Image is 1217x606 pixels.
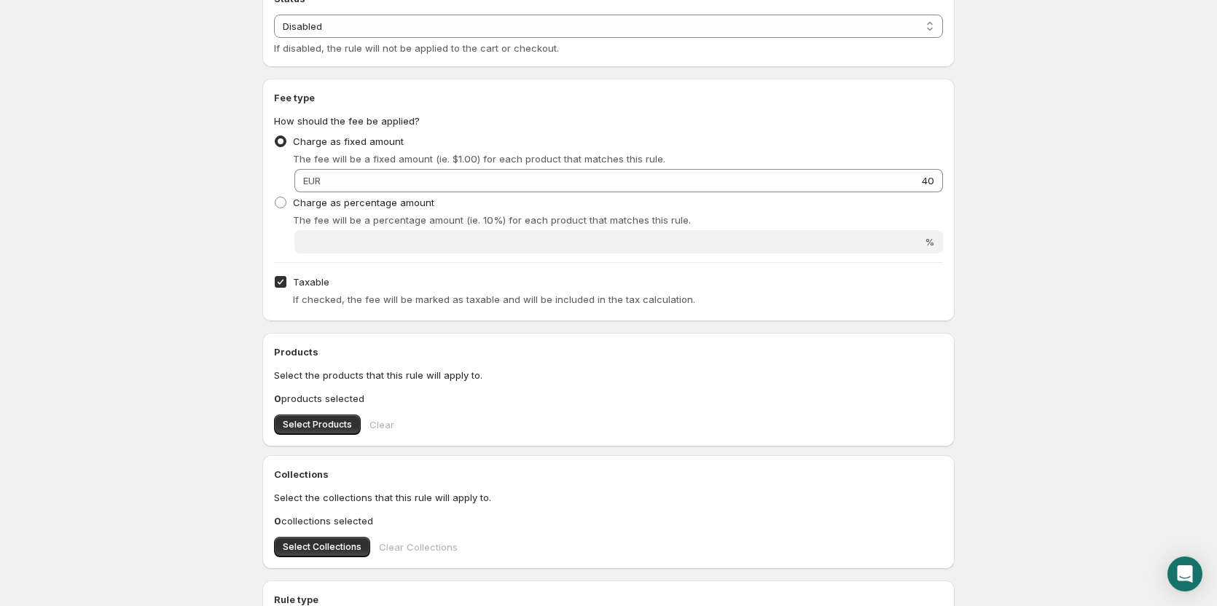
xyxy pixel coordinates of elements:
h2: Products [274,345,943,359]
span: The fee will be a fixed amount (ie. $1.00) for each product that matches this rule. [293,153,665,165]
span: % [925,236,934,248]
b: 0 [274,515,281,527]
span: Select Collections [283,541,361,553]
p: collections selected [274,513,943,528]
b: 0 [274,393,281,404]
p: Select the products that this rule will apply to. [274,368,943,382]
p: products selected [274,391,943,406]
h2: Fee type [274,90,943,105]
span: If checked, the fee will be marked as taxable and will be included in the tax calculation. [293,294,695,305]
span: How should the fee be applied? [274,115,420,127]
p: The fee will be a percentage amount (ie. 10%) for each product that matches this rule. [293,213,943,227]
span: Taxable [293,276,329,288]
h2: Collections [274,467,943,481]
div: Open Intercom Messenger [1167,556,1202,591]
span: Select Products [283,419,352,430]
span: Charge as fixed amount [293,135,404,147]
button: Select Collections [274,537,370,557]
span: EUR [303,175,321,186]
button: Select Products [274,414,361,435]
span: If disabled, the rule will not be applied to the cart or checkout. [274,42,559,54]
span: Charge as percentage amount [293,197,434,208]
p: Select the collections that this rule will apply to. [274,490,943,505]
